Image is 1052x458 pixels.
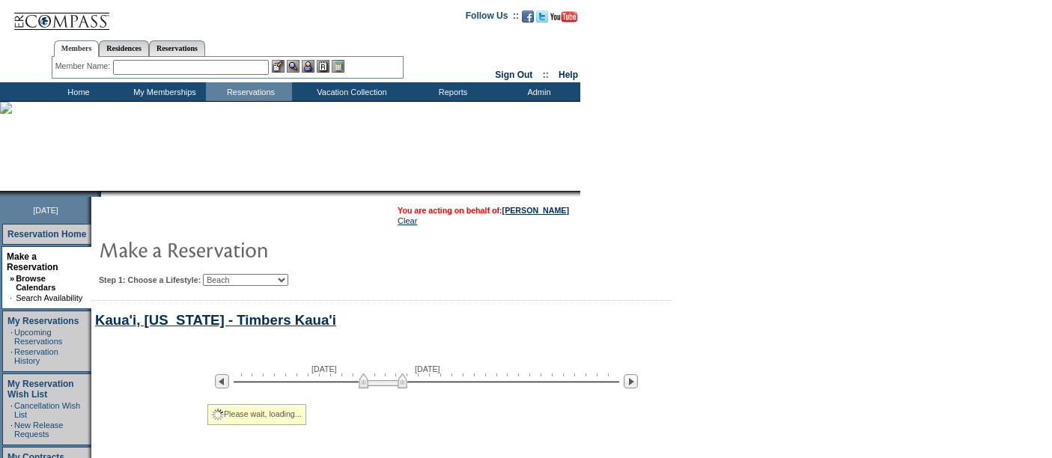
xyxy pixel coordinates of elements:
[207,404,306,425] div: Please wait, loading...
[14,401,80,419] a: Cancellation Wish List
[494,82,580,101] td: Admin
[14,421,63,439] a: New Release Requests
[149,40,205,56] a: Reservations
[10,401,13,419] td: ·
[522,15,534,24] a: Become our fan on Facebook
[54,40,100,57] a: Members
[7,379,74,400] a: My Reservation Wish List
[99,40,149,56] a: Residences
[10,347,13,365] td: ·
[272,60,285,73] img: b_edit.gif
[292,82,408,101] td: Vacation Collection
[332,60,344,73] img: b_calculator.gif
[550,15,577,24] a: Subscribe to our YouTube Channel
[7,229,86,239] a: Reservation Home
[16,274,55,292] a: Browse Calendars
[559,70,578,80] a: Help
[550,11,577,22] img: Subscribe to our YouTube Channel
[317,60,329,73] img: Reservations
[466,9,519,27] td: Follow Us ::
[99,275,201,284] b: Step 1: Choose a Lifestyle:
[95,312,336,328] a: Kaua'i, [US_STATE] - Timbers Kaua'i
[14,347,58,365] a: Reservation History
[287,60,300,73] img: View
[10,328,13,346] td: ·
[16,293,82,302] a: Search Availability
[99,234,398,264] img: pgTtlMakeReservation.gif
[302,60,314,73] img: Impersonate
[212,409,224,421] img: spinner2.gif
[215,374,229,388] img: Previous
[206,82,292,101] td: Reservations
[502,206,569,215] a: [PERSON_NAME]
[415,364,440,373] span: [DATE]
[10,293,14,302] td: ·
[536,10,548,22] img: Follow us on Twitter
[7,316,79,326] a: My Reservations
[33,206,58,215] span: [DATE]
[522,10,534,22] img: Become our fan on Facebook
[624,374,638,388] img: Next
[10,274,14,283] b: »
[101,191,103,197] img: blank.gif
[495,70,532,80] a: Sign Out
[311,364,337,373] span: [DATE]
[55,60,113,73] div: Member Name:
[7,251,58,272] a: Make a Reservation
[34,82,120,101] td: Home
[96,191,101,197] img: promoShadowLeftCorner.gif
[536,15,548,24] a: Follow us on Twitter
[10,421,13,439] td: ·
[398,206,569,215] span: You are acting on behalf of:
[398,216,417,225] a: Clear
[14,328,62,346] a: Upcoming Reservations
[120,82,206,101] td: My Memberships
[543,70,549,80] span: ::
[408,82,494,101] td: Reports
